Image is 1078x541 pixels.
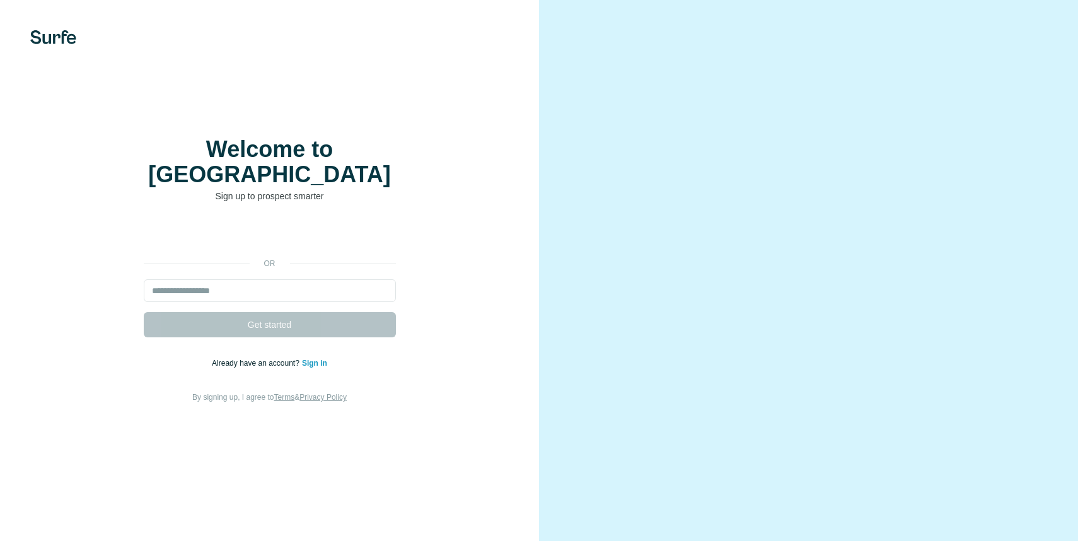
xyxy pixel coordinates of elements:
[274,393,295,402] a: Terms
[30,30,76,44] img: Surfe's logo
[192,393,347,402] span: By signing up, I agree to &
[144,137,396,187] h1: Welcome to [GEOGRAPHIC_DATA]
[144,190,396,202] p: Sign up to prospect smarter
[302,359,327,368] a: Sign in
[212,359,302,368] span: Already have an account?
[137,221,402,249] iframe: Knop Inloggen met Google
[299,393,347,402] a: Privacy Policy
[250,258,290,269] p: or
